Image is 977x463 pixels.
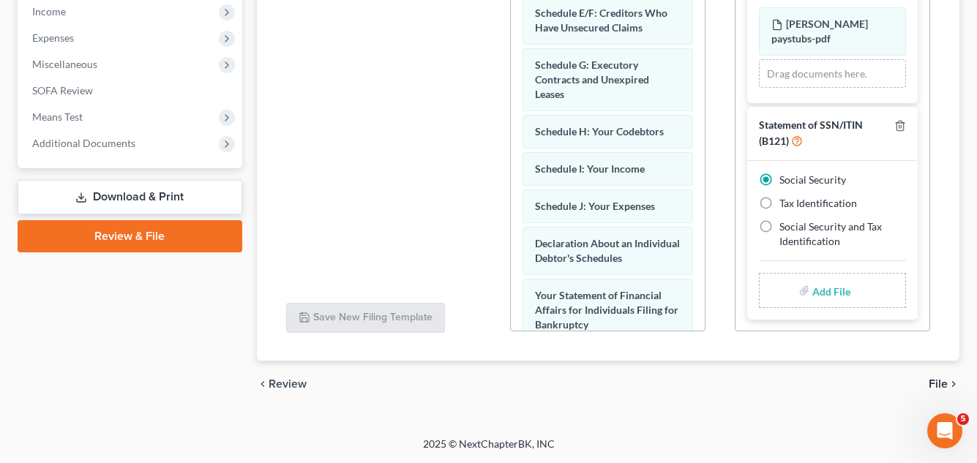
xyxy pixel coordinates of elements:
[257,378,269,390] i: chevron_left
[32,84,93,97] span: SOFA Review
[269,378,307,390] span: Review
[535,59,649,100] span: Schedule G: Executory Contracts and Unexpired Leases
[18,180,242,214] a: Download & Print
[759,59,906,89] div: Drag documents here.
[257,378,321,390] button: chevron_left Review
[927,413,962,448] iframe: Intercom live chat
[929,378,948,390] span: File
[535,162,645,175] span: Schedule I: Your Income
[535,125,664,138] span: Schedule H: Your Codebtors
[32,58,97,70] span: Miscellaneous
[32,31,74,44] span: Expenses
[957,413,969,425] span: 5
[18,220,242,252] a: Review & File
[535,289,678,331] span: Your Statement of Financial Affairs for Individuals Filing for Bankruptcy
[759,118,863,147] span: Statement of SSN/ITIN (B121)
[771,18,868,45] span: [PERSON_NAME] paystubs-pdf
[32,137,135,149] span: Additional Documents
[72,437,906,463] div: 2025 © NextChapterBK, INC
[535,237,680,264] span: Declaration About an Individual Debtor's Schedules
[20,78,242,104] a: SOFA Review
[948,378,959,390] i: chevron_right
[779,197,857,209] span: Tax Identification
[32,110,83,123] span: Means Test
[535,7,667,34] span: Schedule E/F: Creditors Who Have Unsecured Claims
[32,5,66,18] span: Income
[779,220,882,247] span: Social Security and Tax Identification
[535,200,655,212] span: Schedule J: Your Expenses
[286,303,445,334] button: Save New Filing Template
[779,173,846,186] span: Social Security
